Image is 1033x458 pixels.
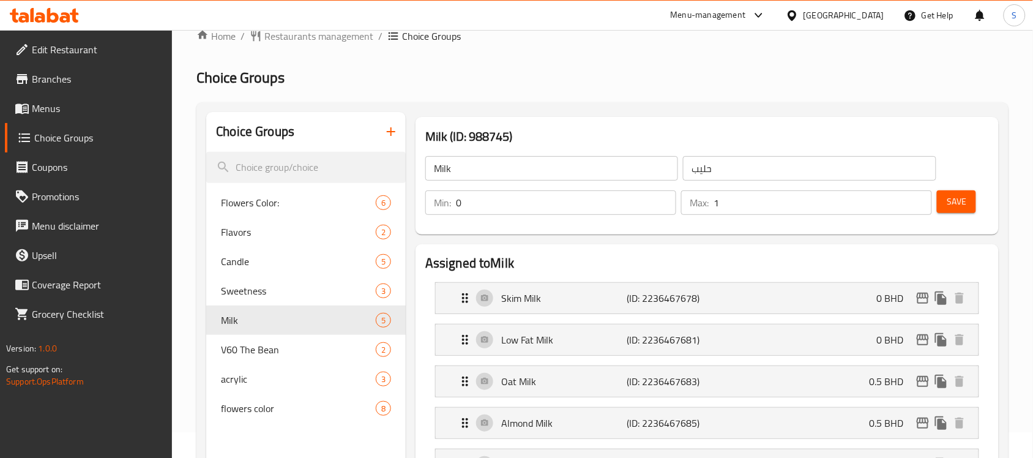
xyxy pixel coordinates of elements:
button: duplicate [932,414,950,432]
span: 2 [376,344,390,356]
span: Restaurants management [264,29,373,43]
button: duplicate [932,289,950,307]
a: Menus [5,94,173,123]
div: Expand [436,283,979,313]
p: Min: [434,195,451,210]
a: Menu disclaimer [5,211,173,241]
a: Choice Groups [5,123,173,152]
p: 0.5 BHD [870,416,914,430]
div: Choices [376,225,391,239]
span: 6 [376,197,390,209]
div: Menu-management [671,8,746,23]
a: Upsell [5,241,173,270]
div: Expand [436,408,979,438]
span: 3 [376,374,390,385]
span: S [1012,9,1017,22]
span: Candle [221,254,376,269]
input: search [206,152,406,183]
button: duplicate [932,331,950,349]
a: Home [196,29,236,43]
span: 5 [376,315,390,326]
p: Low Fat Milk [501,332,627,347]
li: Expand [425,319,989,361]
span: Choice Groups [402,29,461,43]
button: delete [950,372,969,391]
span: Upsell [32,248,163,263]
p: (ID: 2236467678) [627,291,710,306]
button: delete [950,289,969,307]
div: Choices [376,283,391,298]
div: Choices [376,195,391,210]
span: Coverage Report [32,277,163,292]
li: Expand [425,277,989,319]
div: Sweetness3 [206,276,406,306]
div: Flavors2 [206,217,406,247]
p: Almond Milk [501,416,627,430]
p: (ID: 2236467685) [627,416,710,430]
button: edit [914,372,932,391]
a: Support.OpsPlatform [6,374,84,389]
div: Flowers Color:6 [206,188,406,217]
p: (ID: 2236467683) [627,374,710,389]
span: Menus [32,101,163,116]
div: Candle5 [206,247,406,276]
span: Sweetness [221,283,376,298]
li: Expand [425,402,989,444]
span: Save [947,194,966,209]
li: Expand [425,361,989,402]
button: duplicate [932,372,950,391]
nav: breadcrumb [196,29,1009,43]
h3: Milk (ID: 988745) [425,127,989,146]
a: Grocery Checklist [5,299,173,329]
span: Menu disclaimer [32,219,163,233]
div: Expand [436,366,979,397]
span: 2 [376,227,390,238]
div: Choices [376,372,391,386]
span: 8 [376,403,390,415]
span: 5 [376,256,390,268]
span: V60 The Bean [221,342,376,357]
div: Choices [376,313,391,328]
p: Max: [690,195,709,210]
h2: Choice Groups [216,122,294,141]
span: Choice Groups [34,130,163,145]
p: (ID: 2236467681) [627,332,710,347]
span: 1.0.0 [38,340,57,356]
span: Get support on: [6,361,62,377]
span: Milk [221,313,376,328]
a: Promotions [5,182,173,211]
span: Flowers Color: [221,195,376,210]
span: Flavors [221,225,376,239]
span: 3 [376,285,390,297]
p: Skim Milk [501,291,627,306]
span: Grocery Checklist [32,307,163,321]
a: Branches [5,64,173,94]
p: 0.5 BHD [870,374,914,389]
button: edit [914,414,932,432]
p: Oat Milk [501,374,627,389]
span: Promotions [32,189,163,204]
div: Choices [376,342,391,357]
li: / [241,29,245,43]
span: Edit Restaurant [32,42,163,57]
button: Save [937,190,976,213]
div: Expand [436,325,979,355]
div: Choices [376,254,391,269]
span: Coupons [32,160,163,175]
button: delete [950,331,969,349]
a: Edit Restaurant [5,35,173,64]
span: Version: [6,340,36,356]
span: acrylic [221,372,376,386]
a: Coverage Report [5,270,173,299]
div: flowers color8 [206,394,406,423]
span: flowers color [221,401,376,416]
a: Coupons [5,152,173,182]
a: Restaurants management [250,29,373,43]
div: Choices [376,401,391,416]
button: edit [914,331,932,349]
span: Branches [32,72,163,86]
li: / [378,29,382,43]
div: acrylic3 [206,364,406,394]
div: Milk5 [206,306,406,335]
div: [GEOGRAPHIC_DATA] [804,9,884,22]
